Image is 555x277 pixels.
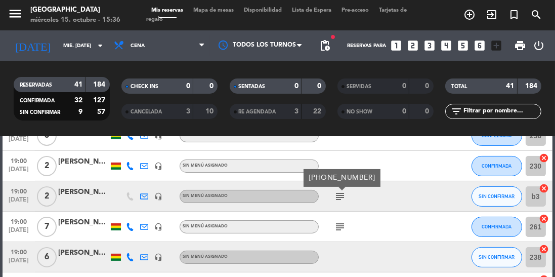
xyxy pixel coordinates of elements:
[20,83,52,88] span: RESERVADAS
[440,39,453,52] i: looks_4
[183,255,228,259] span: Sin menú asignado
[539,214,549,224] i: cancel
[425,108,431,115] strong: 0
[58,247,109,259] div: [PERSON_NAME]
[205,108,216,115] strong: 10
[506,83,515,90] strong: 41
[209,83,216,90] strong: 0
[287,8,336,13] span: Lista de Espera
[539,244,549,254] i: cancel
[37,217,57,237] span: 7
[154,253,162,261] i: headset_mic
[239,8,287,13] span: Disponibilidad
[451,84,467,89] span: TOTAL
[74,97,82,104] strong: 32
[6,215,31,227] span: 19:00
[425,83,431,90] strong: 0
[473,39,486,52] i: looks_6
[347,84,371,89] span: SERVIDAS
[336,8,374,13] span: Pre-acceso
[74,81,82,88] strong: 41
[58,156,109,168] div: [PERSON_NAME]
[508,9,520,21] i: turned_in_not
[58,217,109,228] div: [PERSON_NAME] [PERSON_NAME]
[239,109,276,114] span: RE AGENDADA
[8,6,23,21] i: menu
[390,39,403,52] i: looks_one
[37,247,57,267] span: 6
[334,190,346,203] i: subject
[530,30,547,61] div: LOG OUT
[37,156,57,176] span: 2
[450,105,462,117] i: filter_list
[239,84,266,89] span: SENTADAS
[479,193,515,199] span: SIN CONFIRMAR
[334,221,346,233] i: subject
[472,217,522,237] button: CONFIRMADA
[490,39,503,52] i: add_box
[78,108,82,115] strong: 9
[154,223,162,231] i: headset_mic
[330,34,336,40] span: fiber_manual_record
[479,254,515,260] span: SIN CONFIRMAR
[37,186,57,207] span: 2
[183,133,228,137] span: Sin menú asignado
[472,247,522,267] button: SIN CONFIRMAR
[94,39,106,52] i: arrow_drop_down
[154,192,162,201] i: headset_mic
[347,109,372,114] span: NO SHOW
[423,39,436,52] i: looks_3
[186,108,190,115] strong: 3
[186,83,190,90] strong: 0
[347,43,386,49] span: Reservas para
[97,108,107,115] strong: 57
[131,109,162,114] span: CANCELADA
[8,6,23,25] button: menu
[131,84,158,89] span: CHECK INS
[294,108,298,115] strong: 3
[402,108,406,115] strong: 0
[131,43,145,49] span: Cena
[319,39,331,52] span: pending_actions
[6,166,31,178] span: [DATE]
[8,35,58,56] i: [DATE]
[463,9,476,21] i: add_circle_outline
[472,186,522,207] button: SIN CONFIRMAR
[58,186,109,198] div: [PERSON_NAME]
[530,9,542,21] i: search
[183,224,228,228] span: Sin menú asignado
[317,83,323,90] strong: 0
[6,246,31,257] span: 19:00
[6,227,31,239] span: [DATE]
[6,257,31,269] span: [DATE]
[20,110,60,115] span: SIN CONFIRMAR
[309,173,375,183] div: [PHONE_NUMBER]
[20,98,55,103] span: CONFIRMADA
[486,9,498,21] i: exit_to_app
[6,136,31,147] span: [DATE]
[183,164,228,168] span: Sin menú asignado
[6,154,31,166] span: 19:00
[146,8,188,13] span: Mis reservas
[514,39,526,52] span: print
[402,83,406,90] strong: 0
[30,15,120,25] div: miércoles 15. octubre - 15:36
[183,194,228,198] span: Sin menú asignado
[93,97,107,104] strong: 127
[462,106,541,117] input: Filtrar por nombre...
[472,156,522,176] button: CONFIRMADA
[525,83,539,90] strong: 184
[406,39,419,52] i: looks_two
[456,39,469,52] i: looks_5
[93,81,107,88] strong: 184
[539,153,549,163] i: cancel
[482,224,511,229] span: CONFIRMADA
[154,162,162,170] i: headset_mic
[539,183,549,193] i: cancel
[294,83,298,90] strong: 0
[533,39,545,52] i: power_settings_new
[482,163,511,169] span: CONFIRMADA
[6,196,31,208] span: [DATE]
[188,8,239,13] span: Mapa de mesas
[313,108,323,115] strong: 22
